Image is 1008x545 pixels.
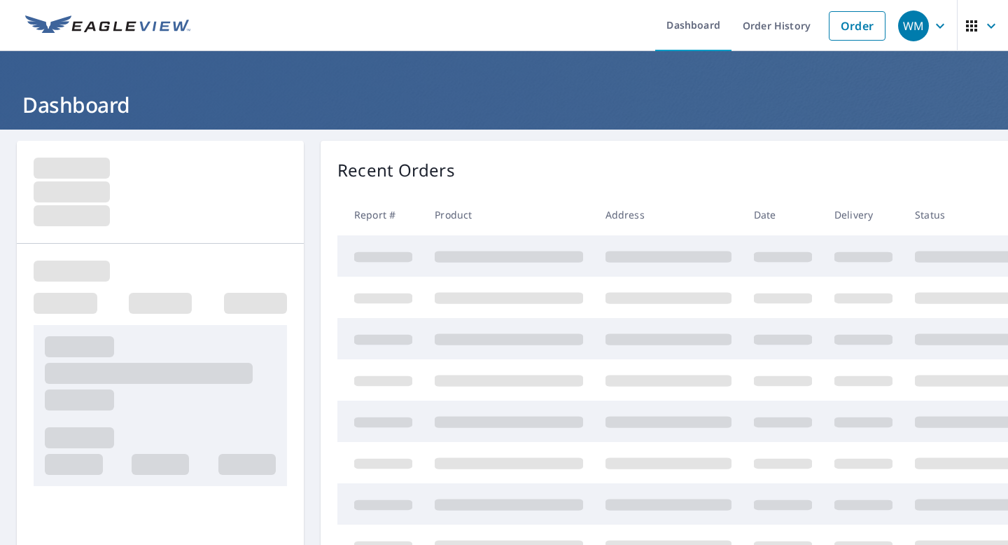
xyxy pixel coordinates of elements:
[25,15,190,36] img: EV Logo
[17,90,991,119] h1: Dashboard
[337,194,423,235] th: Report #
[594,194,743,235] th: Address
[423,194,594,235] th: Product
[743,194,823,235] th: Date
[829,11,885,41] a: Order
[898,11,929,41] div: WM
[337,158,455,183] p: Recent Orders
[823,194,904,235] th: Delivery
